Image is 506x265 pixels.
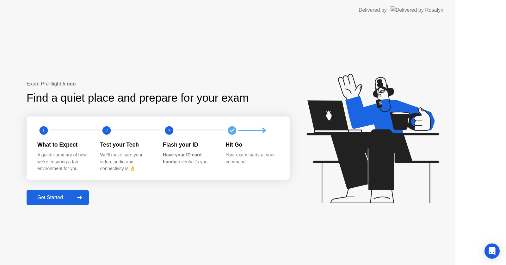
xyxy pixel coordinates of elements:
[163,141,216,149] div: Flash your ID
[105,127,108,133] text: 2
[37,141,90,149] div: What to Expect
[484,243,500,259] div: Open Intercom Messenger
[27,90,250,106] div: Find a quiet place and prepare for your exam
[100,141,153,149] div: Test your Tech
[163,152,201,164] b: Have your ID card handy
[100,152,153,172] div: We’ll make sure your video, audio and connectivity is 👌
[168,127,170,133] text: 3
[27,80,290,88] div: Exam Pre-flight:
[226,152,279,165] div: Your exam starts at your command
[163,152,216,165] div: to verify it’s you
[226,141,279,149] div: Hit Go
[27,190,89,205] button: Get Started
[63,81,76,86] b: 5 min
[359,6,387,14] div: Delivered by
[42,127,45,133] text: 1
[391,6,443,14] img: Delivered by Rosalyn
[37,152,90,172] div: A quick summary of how we’re ensuring a fair environment for you
[28,195,72,200] div: Get Started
